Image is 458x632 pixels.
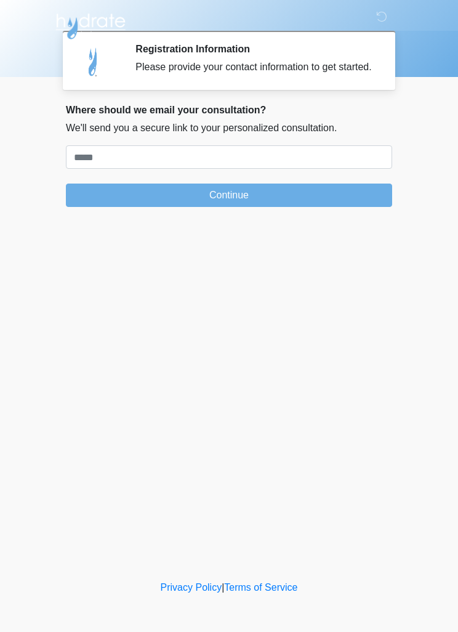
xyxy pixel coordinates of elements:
[135,60,374,75] div: Please provide your contact information to get started.
[224,582,297,593] a: Terms of Service
[66,121,392,136] p: We'll send you a secure link to your personalized consultation.
[66,104,392,116] h2: Where should we email your consultation?
[161,582,222,593] a: Privacy Policy
[222,582,224,593] a: |
[66,184,392,207] button: Continue
[75,43,112,80] img: Agent Avatar
[54,9,127,40] img: Hydrate IV Bar - Scottsdale Logo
